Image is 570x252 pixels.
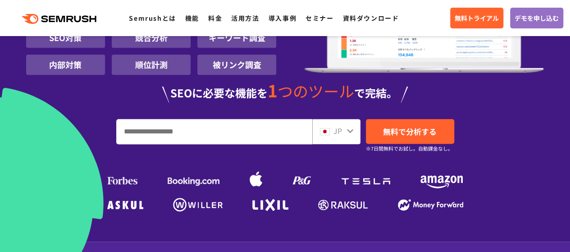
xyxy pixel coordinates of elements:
[26,82,544,103] div: SEOに必要な機能を
[117,119,312,144] input: URL、キーワードを入力してください
[306,14,333,23] a: セミナー
[455,13,499,23] span: 無料トライアル
[366,144,453,153] small: ※7日間無料でお試し。自動課金なし。
[515,13,559,23] span: デモを申し込む
[129,14,176,23] a: Semrushとは
[26,55,105,75] li: 内部対策
[231,14,259,23] a: 活用方法
[450,8,503,28] a: 無料トライアル
[278,80,354,102] span: つのツール
[26,27,105,48] li: SEO対策
[197,55,276,75] li: 被リンク調査
[269,14,296,23] a: 導入事例
[208,14,222,23] a: 料金
[185,14,199,23] a: 機能
[112,55,191,75] li: 順位計測
[333,125,342,136] span: JP
[510,8,563,28] a: デモを申し込む
[383,126,437,137] span: 無料で分析する
[342,14,399,23] a: 資料ダウンロード
[354,85,397,101] span: で完結。
[268,78,278,102] span: 1
[112,27,191,48] li: 競合分析
[366,119,454,144] a: 無料で分析する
